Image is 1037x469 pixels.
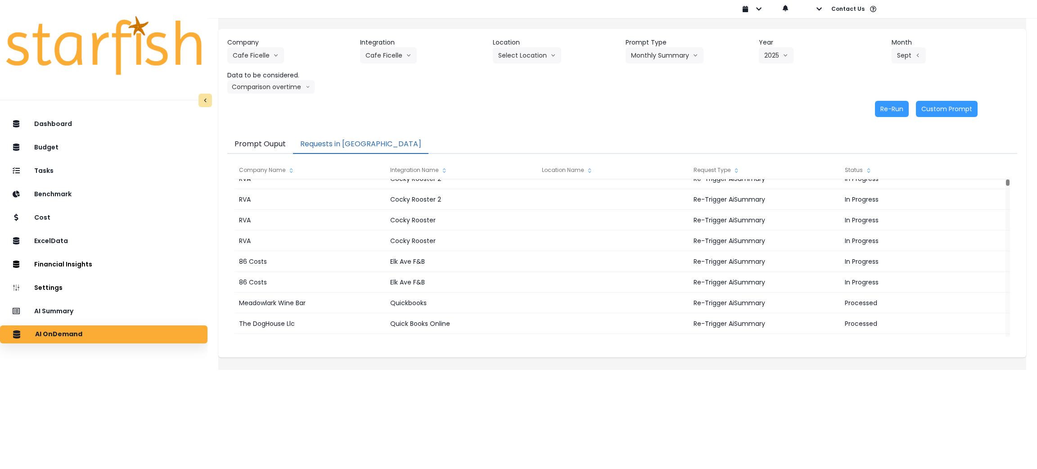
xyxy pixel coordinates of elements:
[840,313,992,334] div: Processed
[693,51,698,60] svg: arrow down line
[689,293,840,313] div: Re-Trigger AiSummary
[386,313,537,334] div: Quick Books Online
[234,251,386,272] div: 86 Costs
[234,272,386,293] div: 86 Costs
[759,47,794,63] button: 2025arrow down line
[34,120,72,128] p: Dashboard
[689,161,840,179] div: Request Type
[234,230,386,251] div: RVA
[406,51,411,60] svg: arrow down line
[360,38,486,47] header: Integration
[783,51,788,60] svg: arrow down line
[550,51,556,60] svg: arrow down line
[234,210,386,230] div: RVA
[840,251,992,272] div: In Progress
[34,144,59,151] p: Budget
[840,161,992,179] div: Status
[689,272,840,293] div: Re-Trigger AiSummary
[759,38,884,47] header: Year
[493,38,618,47] header: Location
[227,71,353,80] header: Data to be considered.
[689,210,840,230] div: Re-Trigger AiSummary
[386,272,537,293] div: Elk Ave F&B
[34,214,50,221] p: Cost
[875,101,909,117] button: Re-Run
[689,313,840,334] div: Re-Trigger AiSummary
[234,313,386,334] div: The DogHouse Llc
[840,272,992,293] div: In Progress
[493,47,561,63] button: Select Locationarrow down line
[306,82,310,91] svg: arrow down line
[360,47,417,63] button: Cafe Ficellearrow down line
[386,210,537,230] div: Cocky Rooster
[892,47,926,63] button: Septarrow left line
[227,38,353,47] header: Company
[35,330,82,338] p: AI OnDemand
[34,237,68,245] p: ExcelData
[626,47,703,63] button: Monthly Summaryarrow down line
[840,293,992,313] div: Processed
[34,190,72,198] p: Benchmark
[293,135,428,154] button: Requests in [GEOGRAPHIC_DATA]
[840,210,992,230] div: In Progress
[915,51,920,60] svg: arrow left line
[386,230,537,251] div: Cocky Rooster
[733,167,740,174] svg: sort
[227,47,284,63] button: Cafe Ficellearrow down line
[586,167,593,174] svg: sort
[892,38,1017,47] header: Month
[865,167,872,174] svg: sort
[227,135,293,154] button: Prompt Ouput
[916,101,978,117] button: Custom Prompt
[689,334,840,355] div: Re-Trigger AiSummary
[386,189,537,210] div: Cocky Rooster 2
[234,161,386,179] div: Company Name
[386,251,537,272] div: Elk Ave F&B
[34,167,54,175] p: Tasks
[441,167,448,174] svg: sort
[273,51,279,60] svg: arrow down line
[840,334,992,355] div: Processed
[626,38,751,47] header: Prompt Type
[537,161,689,179] div: Location Name
[840,230,992,251] div: In Progress
[840,189,992,210] div: In Progress
[288,167,295,174] svg: sort
[689,251,840,272] div: Re-Trigger AiSummary
[386,334,537,355] div: The Common Bistro
[234,334,386,355] div: The Common Bistro
[386,161,537,179] div: Integration Name
[234,189,386,210] div: RVA
[234,293,386,313] div: Meadowlark Wine Bar
[689,189,840,210] div: Re-Trigger AiSummary
[689,230,840,251] div: Re-Trigger AiSummary
[34,307,73,315] p: AI Summary
[386,293,537,313] div: Quickbooks
[227,80,315,94] button: Comparison overtimearrow down line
